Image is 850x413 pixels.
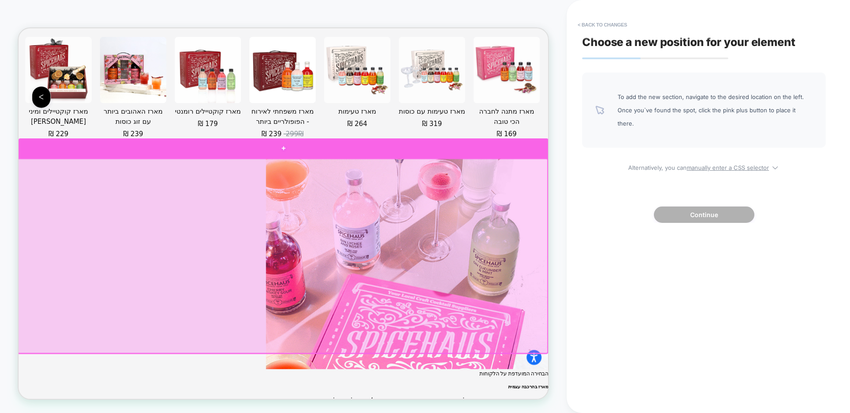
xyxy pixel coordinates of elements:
img: מארז טעימות [407,11,496,100]
img: מארז משפחתי לאירוח - הפופולריים ביותר [308,11,396,100]
div: ‏239 ‏₪ [323,135,352,146]
img: מארז מתנה לחברה הכי טובה [607,11,695,100]
div: ‏229 ‏₪ [39,135,68,146]
a: מארז טעימות עם כוסות [507,104,595,133]
a: מארז האהובים ביותר עם זוג כוסות [108,104,197,146]
div: מארז האהובים ביותר עם זוג כוסות [108,104,197,131]
div: מארז טעימות עם כוסות [507,104,595,118]
span: Choose a new position for your element [582,35,796,49]
img: מארז קוקטיילים רומנטי [208,11,297,100]
img: מארז טעימות עם כוסות [507,11,595,100]
a: מארז מתנה לחברה הכי טובה [607,104,695,146]
div: מארז קוקטיילים רומנטי [208,104,297,118]
button: Previous [18,77,43,107]
div: ‏179 ‏₪ [238,122,267,133]
span: HOMEPAGE [252,7,277,21]
div: מארז מתנה לחברה הכי טובה [607,104,695,131]
div: ‏264 ‏₪ [437,122,466,133]
u: manually enter a CSS selector [687,164,769,171]
img: מארז האהובים ביותר עם זוג כוסות [108,11,197,100]
img: pointer [595,106,604,115]
a: מארז קוקטיילים ומיני שנדון גארדן שפריץ [9,104,97,146]
div: ‏299 ‏₪ [352,135,381,146]
div: מארז טעימות [407,104,496,118]
div: ‏169 ‏₪ [636,135,665,146]
div: מארז משפחתי לאירוח - הפופולריים ביותר [308,104,396,131]
span: To add the new section, navigate to the desired location on the left. Once you`ve found the spot,... [618,90,812,130]
a: מארז קוקטיילים רומנטי [208,104,297,133]
span: Theme: MAIN [294,7,328,21]
div: ‏239 ‏₪ [138,135,167,146]
a: מארז טעימות [407,104,496,133]
a: מארז משפחתי לאירוח - הפופולריים ביותר [308,104,396,146]
span: Alternatively, you can [582,161,826,171]
button: Continue [654,206,754,223]
div: ‏319 ‏₪ [537,122,566,133]
img: מארז קוקטיילים ומיני שנדון גארדן שפריץ [9,11,97,100]
button: < Back to changes [573,18,632,32]
div: מארז קוקטיילים ומיני [PERSON_NAME] [9,104,97,131]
